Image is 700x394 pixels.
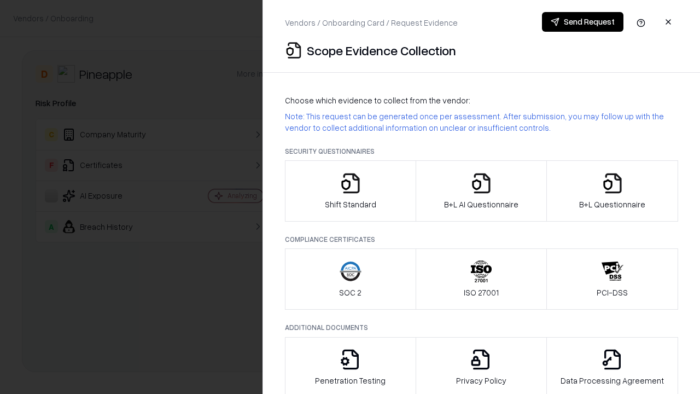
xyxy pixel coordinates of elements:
p: Additional Documents [285,323,678,332]
p: Security Questionnaires [285,147,678,156]
button: Send Request [542,12,623,32]
p: Privacy Policy [456,375,506,386]
p: Penetration Testing [315,375,386,386]
p: Choose which evidence to collect from the vendor: [285,95,678,106]
p: PCI-DSS [597,287,628,298]
p: Shift Standard [325,199,376,210]
button: Shift Standard [285,160,416,222]
p: Scope Evidence Collection [307,42,456,59]
p: B+L Questionnaire [579,199,645,210]
p: Data Processing Agreement [561,375,664,386]
p: ISO 27001 [464,287,499,298]
p: Note: This request can be generated once per assessment. After submission, you may follow up with... [285,111,678,134]
button: B+L Questionnaire [546,160,678,222]
button: SOC 2 [285,248,416,310]
p: SOC 2 [339,287,361,298]
button: B+L AI Questionnaire [416,160,547,222]
p: B+L AI Questionnaire [444,199,518,210]
p: Compliance Certificates [285,235,678,244]
p: Vendors / Onboarding Card / Request Evidence [285,17,458,28]
button: PCI-DSS [546,248,678,310]
button: ISO 27001 [416,248,547,310]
